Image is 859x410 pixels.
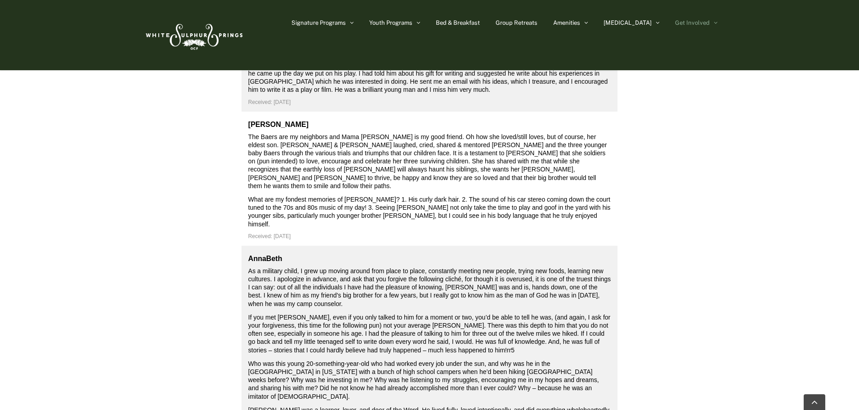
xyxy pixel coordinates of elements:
h4: Received: [DATE] [248,234,611,239]
span: Group Retreats [496,20,537,26]
p: If you met [PERSON_NAME], even if you only talked to him for a moment or two, you’d be able to te... [248,313,611,354]
span: Bed & Breakfast [436,20,480,26]
img: White Sulphur Springs Logo [142,14,245,56]
h4: Received: [DATE] [248,99,611,105]
span: Get Involved [675,20,710,26]
span: Signature Programs [291,20,346,26]
p: Having just heard this tragic news, I cannot believe such a vital young man is gone. He wrote a p... [248,53,611,94]
span: [MEDICAL_DATA] [604,20,652,26]
p: Who was this young 20-something-year-old who had worked every job under the sun, and why was he i... [248,360,611,401]
a: [PERSON_NAME] [248,121,309,128]
a: AnnaBeth [248,255,282,262]
p: What are my fondest memories of [PERSON_NAME]? 1. His curly dark hair. 2. The sound of his car st... [248,195,611,228]
span: Amenities [553,20,580,26]
p: As a military child, I grew up moving around from place to place, constantly meeting new people, ... [248,267,611,308]
span: Youth Programs [369,20,412,26]
p: The Baers are my neighbors and Mama [PERSON_NAME] is my good friend. Oh how she loved/still loves... [248,133,611,190]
